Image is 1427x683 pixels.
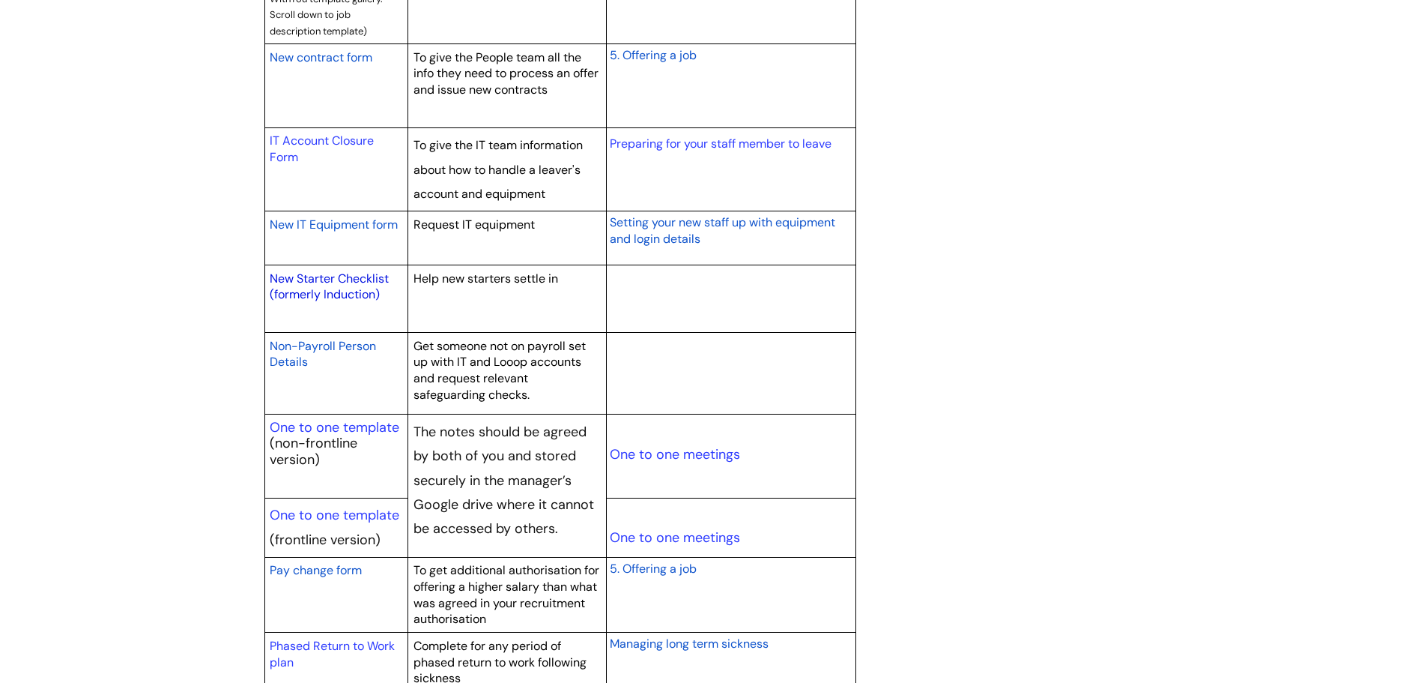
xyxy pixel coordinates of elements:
span: 5. Offering a job [610,47,697,63]
td: The notes should be agreed by both of you and stored securely in the manager’s Google drive where... [408,415,607,558]
a: Setting your new staff up with equipment and login details [610,213,835,247]
span: Get someone not on payroll set up with IT and Looop accounts and request relevant safeguarding ch... [413,338,586,403]
a: Preparing for your staff member to leave [610,136,831,151]
span: To give the IT team information about how to handle a leaver's account and equipment [413,137,583,202]
a: New Starter Checklist (formerly Induction) [270,271,389,303]
span: Managing long term sickness [610,636,769,652]
a: Phased Return to Work plan [270,638,395,670]
span: Setting your new staff up with equipment and login details [610,214,835,247]
span: Non-Payroll Person Details [270,338,376,370]
span: Pay change form [270,562,362,578]
a: 5. Offering a job [610,46,697,64]
a: One to one template [270,506,399,524]
span: 5. Offering a job [610,561,697,577]
td: (frontline version) [264,498,408,557]
p: (non-frontline version) [270,436,403,468]
a: One to one meetings [610,445,740,463]
span: New contract form [270,49,372,65]
a: New contract form [270,48,372,66]
span: To get additional authorisation for offering a higher salary than what was agreed in your recruit... [413,562,599,627]
a: IT Account Closure Form [270,133,374,165]
a: One to one meetings [610,529,740,547]
span: New IT Equipment form [270,217,398,232]
a: Non-Payroll Person Details [270,337,376,371]
a: Managing long term sickness [610,634,769,652]
span: To give the People team all the info they need to process an offer and issue new contracts [413,49,599,97]
a: New IT Equipment form [270,215,398,233]
span: Help new starters settle in [413,271,558,286]
a: 5. Offering a job [610,559,697,577]
span: Request IT equipment [413,217,535,232]
a: Pay change form [270,561,362,579]
a: One to one template [270,418,399,436]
